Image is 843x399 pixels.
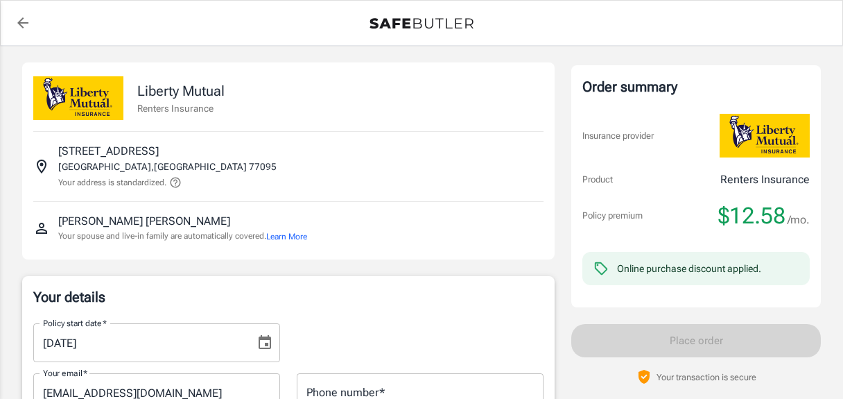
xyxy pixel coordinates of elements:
[58,213,230,230] p: [PERSON_NAME] [PERSON_NAME]
[137,80,225,101] p: Liberty Mutual
[33,323,245,362] input: MM/DD/YYYY
[582,209,643,223] p: Policy premium
[33,76,123,120] img: Liberty Mutual
[137,101,225,115] p: Renters Insurance
[43,317,107,329] label: Policy start date
[582,173,613,187] p: Product
[33,287,544,307] p: Your details
[788,210,810,230] span: /mo.
[266,230,307,243] button: Learn More
[718,202,785,230] span: $12.58
[33,220,50,237] svg: Insured person
[58,230,307,243] p: Your spouse and live-in family are automatically covered.
[58,143,159,160] p: [STREET_ADDRESS]
[370,18,473,29] img: Back to quotes
[9,9,37,37] a: back to quotes
[251,329,279,357] button: Choose date, selected date is Oct 1, 2025
[720,171,810,188] p: Renters Insurance
[58,160,277,173] p: [GEOGRAPHIC_DATA] , [GEOGRAPHIC_DATA] 77095
[58,176,166,189] p: Your address is standardized.
[720,114,810,158] img: Liberty Mutual
[657,371,756,384] p: Your transaction is secure
[617,262,761,275] div: Online purchase discount applied.
[33,158,50,175] svg: Insured address
[582,129,654,143] p: Insurance provider
[582,76,810,97] div: Order summary
[43,367,87,379] label: Your email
